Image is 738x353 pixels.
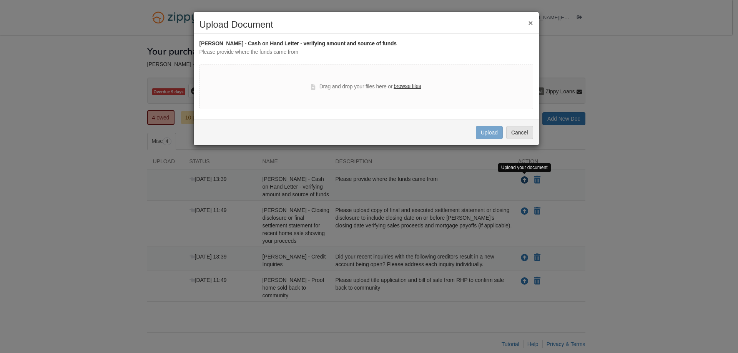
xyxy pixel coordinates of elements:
[528,19,533,27] button: ×
[394,82,421,91] label: browse files
[506,126,533,139] button: Cancel
[476,126,503,139] button: Upload
[199,40,533,48] div: [PERSON_NAME] - Cash on Hand Letter - verifying amount and source of funds
[199,48,533,56] div: Please provide where the funds came from
[199,20,533,30] h2: Upload Document
[498,163,551,172] div: Upload your document
[311,82,421,91] div: Drag and drop your files here or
